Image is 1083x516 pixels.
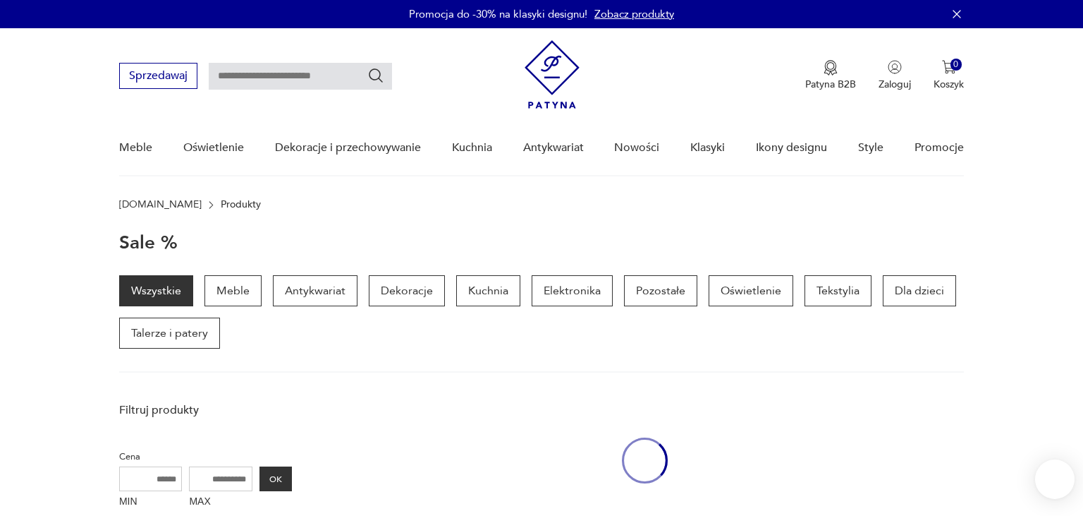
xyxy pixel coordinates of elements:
[119,491,183,514] label: MIN
[367,67,384,84] button: Szukaj
[1035,460,1075,499] iframe: Smartsupp widget button
[805,60,856,91] button: Patyna B2B
[119,63,197,89] button: Sprzedawaj
[409,7,587,21] p: Promocja do -30% na klasyki designu!
[119,199,202,210] a: [DOMAIN_NAME]
[221,199,261,210] p: Produkty
[888,60,902,74] img: Ikonka użytkownika
[119,402,292,418] p: Filtruj produkty
[119,121,152,175] a: Meble
[594,7,674,21] a: Zobacz produkty
[119,233,178,253] h1: Sale %
[883,275,956,306] a: Dla dzieci
[259,467,292,491] button: OK
[456,275,520,306] a: Kuchnia
[804,275,871,306] a: Tekstylia
[183,121,244,175] a: Oświetlenie
[805,78,856,91] p: Patyna B2B
[879,60,911,91] button: Zaloguj
[624,275,697,306] a: Pozostałe
[614,121,659,175] a: Nowości
[119,449,292,464] p: Cena
[756,121,827,175] a: Ikony designu
[523,121,584,175] a: Antykwariat
[119,318,220,349] a: Talerze i patery
[942,60,956,74] img: Ikona koszyka
[369,275,445,306] a: Dekoracje
[189,491,252,514] label: MAX
[950,59,962,71] div: 0
[805,60,856,91] a: Ikona medaluPatyna B2B
[119,72,197,82] a: Sprzedawaj
[934,78,964,91] p: Koszyk
[824,60,838,76] img: Ikona medalu
[914,121,964,175] a: Promocje
[525,40,580,109] img: Patyna - sklep z meblami i dekoracjami vintage
[204,275,262,306] a: Meble
[119,275,193,306] a: Wszystkie
[275,121,421,175] a: Dekoracje i przechowywanie
[858,121,883,175] a: Style
[879,78,911,91] p: Zaloguj
[709,275,793,306] a: Oświetlenie
[934,60,964,91] button: 0Koszyk
[690,121,725,175] a: Klasyki
[273,275,357,306] a: Antykwariat
[532,275,613,306] a: Elektronika
[452,121,492,175] a: Kuchnia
